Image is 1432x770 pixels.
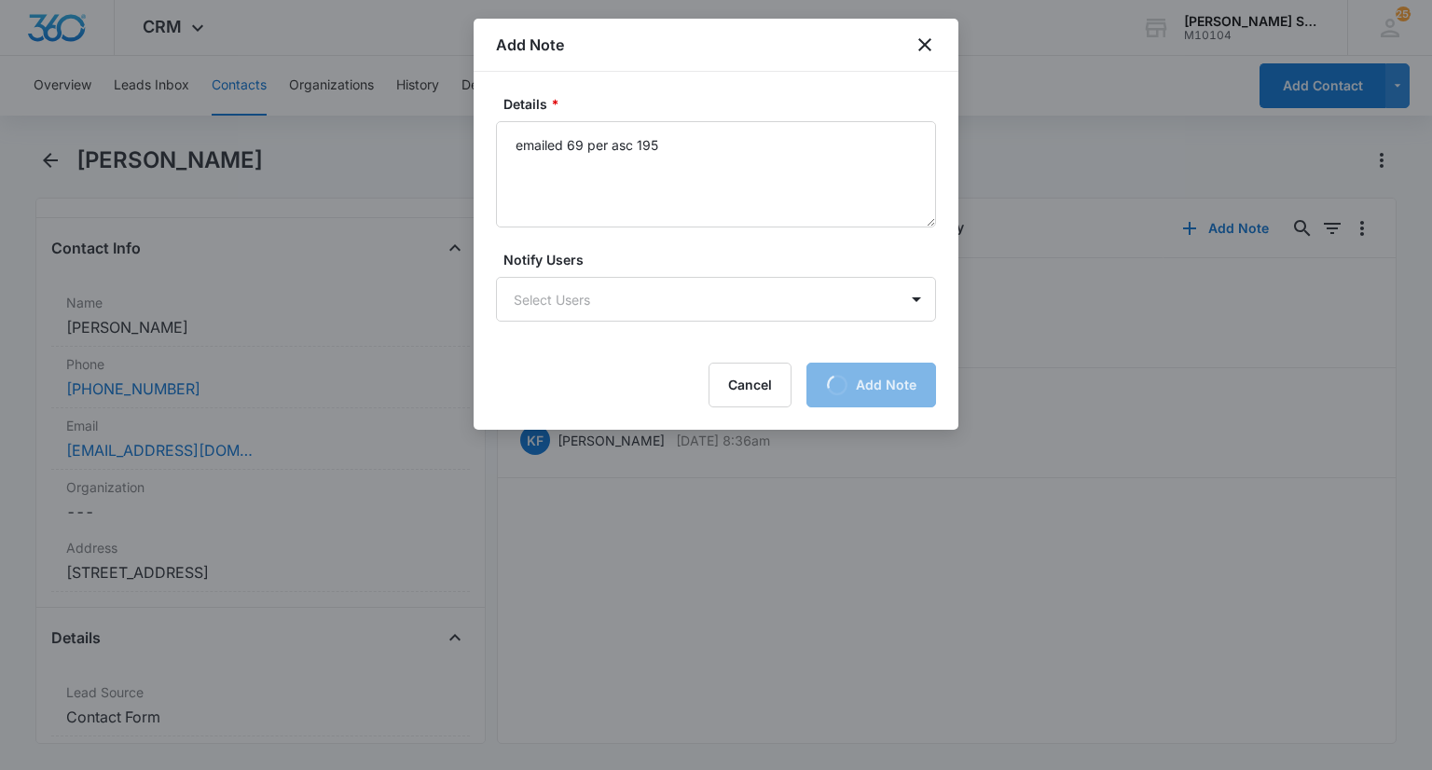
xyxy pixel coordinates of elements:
label: Details [503,94,943,114]
h1: Add Note [496,34,564,56]
textarea: emailed 69 per asc 195 [496,121,936,227]
button: close [914,34,936,56]
label: Notify Users [503,250,943,269]
button: Cancel [709,363,792,407]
